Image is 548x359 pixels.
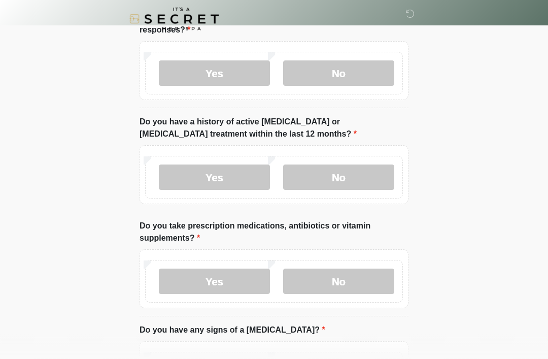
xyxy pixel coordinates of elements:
[140,116,408,141] label: Do you have a history of active [MEDICAL_DATA] or [MEDICAL_DATA] treatment within the last 12 mon...
[159,61,270,86] label: Yes
[283,269,394,295] label: No
[159,269,270,295] label: Yes
[140,324,325,337] label: Do you have any signs of a [MEDICAL_DATA]?
[283,61,394,86] label: No
[159,165,270,190] label: Yes
[283,165,394,190] label: No
[140,220,408,245] label: Do you take prescription medications, antibiotics or vitamin supplements?
[129,8,219,30] img: It's A Secret Med Spa Logo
